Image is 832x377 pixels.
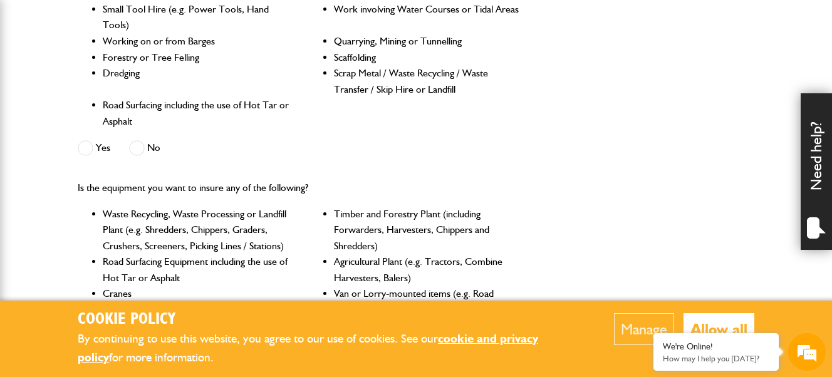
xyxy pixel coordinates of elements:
li: Road Surfacing Equipment including the use of Hot Tar or Asphalt [103,254,292,286]
li: Small Tool Hire (e.g. Power Tools, Hand Tools) [103,1,292,33]
li: Forestry or Tree Felling [103,49,292,66]
p: How may I help you today? [663,354,769,363]
input: Enter your last name [16,116,229,143]
li: Quarrying, Mining or Tunnelling [334,33,523,49]
div: Need help? [801,93,832,250]
div: Chat with us now [65,70,211,86]
li: Working on or from Barges [103,33,292,49]
li: Scrap Metal / Waste Recycling / Waste Transfer / Skip Hire or Landfill [334,65,523,97]
h2: Cookie Policy [78,310,576,329]
li: Van or Lorry-mounted items (e.g. Road Sweepers, Cherry Pickers, Volumetric Mixers) [334,286,523,318]
input: Enter your email address [16,153,229,180]
p: By continuing to use this website, you agree to our use of cookies. See our for more information. [78,329,576,368]
em: Start Chat [170,291,227,308]
li: Dredging [103,65,292,97]
li: Cranes [103,286,292,318]
li: Road Surfacing including the use of Hot Tar or Asphalt [103,97,292,129]
li: Waste Recycling, Waste Processing or Landfill Plant (e.g. Shredders, Chippers, Graders, Crushers,... [103,206,292,254]
div: Minimize live chat window [205,6,236,36]
li: Agricultural Plant (e.g. Tractors, Combine Harvesters, Balers) [334,254,523,286]
img: d_20077148190_company_1631870298795_20077148190 [21,70,53,87]
button: Manage [614,313,674,345]
div: We're Online! [663,341,769,352]
p: Is the equipment you want to insure any of the following? [78,180,523,196]
li: Timber and Forestry Plant (including Forwarders, Harvesters, Chippers and Shredders) [334,206,523,254]
label: Yes [78,140,110,156]
label: No [129,140,160,156]
li: Work involving Water Courses or Tidal Areas [334,1,523,33]
button: Allow all [684,313,754,345]
textarea: Type your message and hit 'Enter' [16,227,229,271]
li: Scaffolding [334,49,523,66]
input: Enter your phone number [16,190,229,217]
